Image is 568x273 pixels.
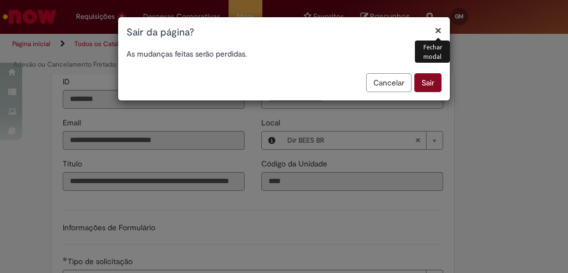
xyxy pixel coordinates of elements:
[126,26,442,40] h1: Sair da página?
[435,24,442,36] button: Fechar modal
[126,48,442,59] p: As mudanças feitas serão perdidas.
[366,73,412,92] button: Cancelar
[414,73,442,92] button: Sair
[415,41,450,63] div: Fechar modal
